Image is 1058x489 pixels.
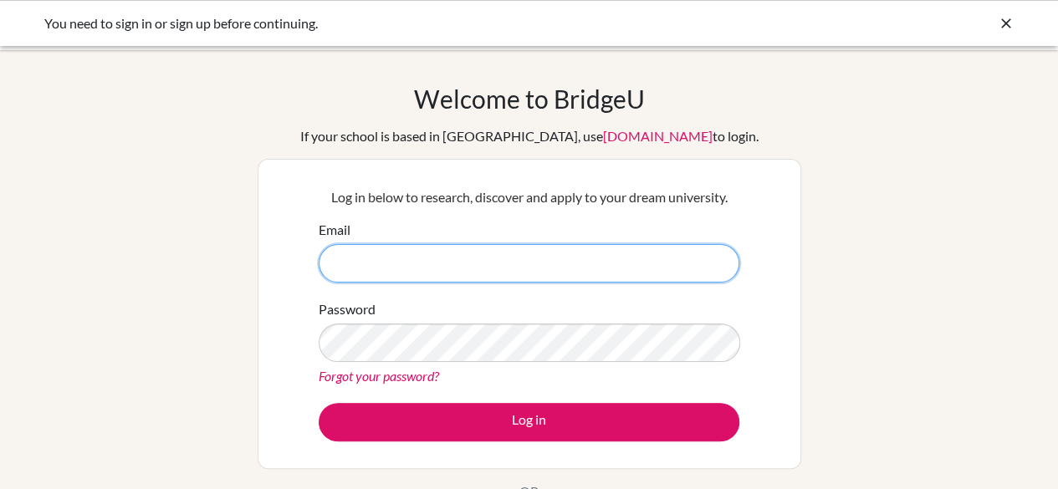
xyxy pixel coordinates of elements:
button: Log in [319,403,739,441]
a: Forgot your password? [319,368,439,384]
p: Log in below to research, discover and apply to your dream university. [319,187,739,207]
a: [DOMAIN_NAME] [603,128,713,144]
h1: Welcome to BridgeU [414,84,645,114]
div: If your school is based in [GEOGRAPHIC_DATA], use to login. [300,126,759,146]
label: Password [319,299,376,319]
label: Email [319,220,350,240]
div: You need to sign in or sign up before continuing. [44,13,764,33]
